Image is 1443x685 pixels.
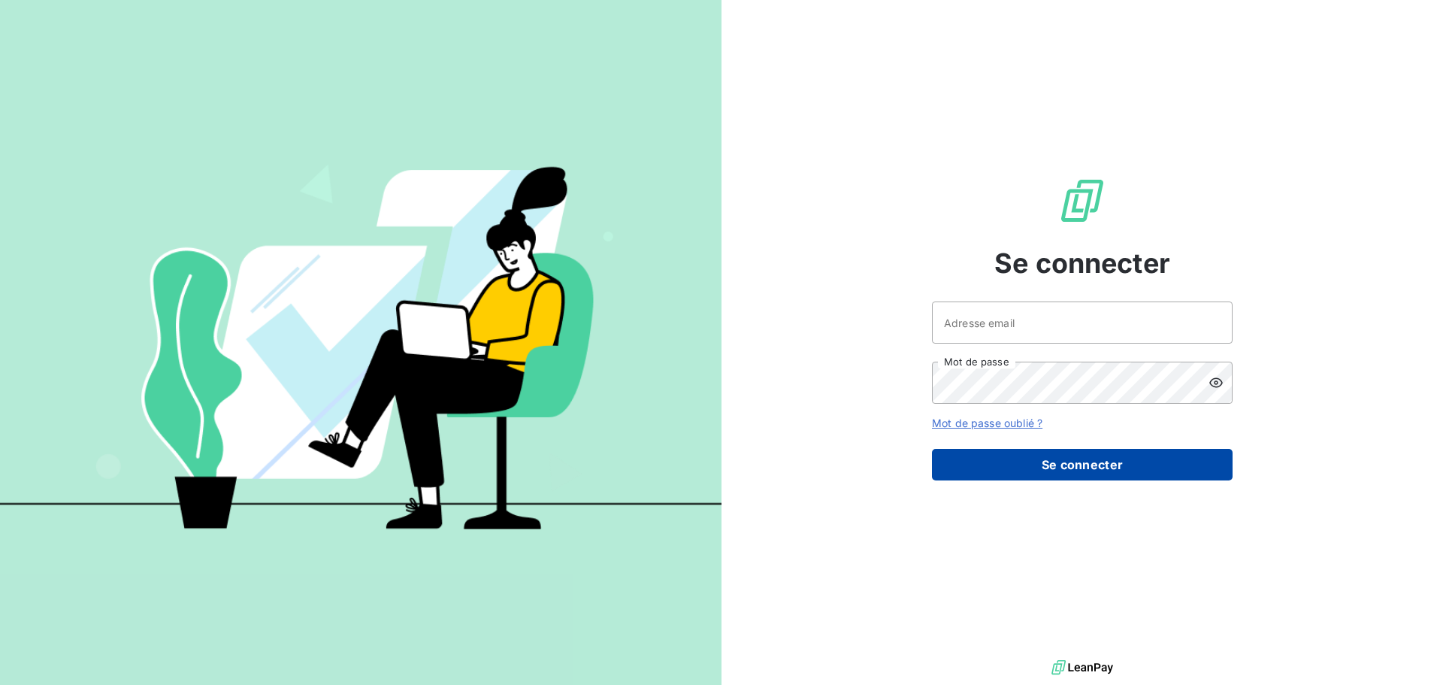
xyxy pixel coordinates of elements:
[994,243,1170,283] span: Se connecter
[1051,656,1113,679] img: logo
[932,417,1042,429] a: Mot de passe oublié ?
[932,302,1233,344] input: placeholder
[1058,177,1106,225] img: Logo LeanPay
[932,449,1233,480] button: Se connecter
